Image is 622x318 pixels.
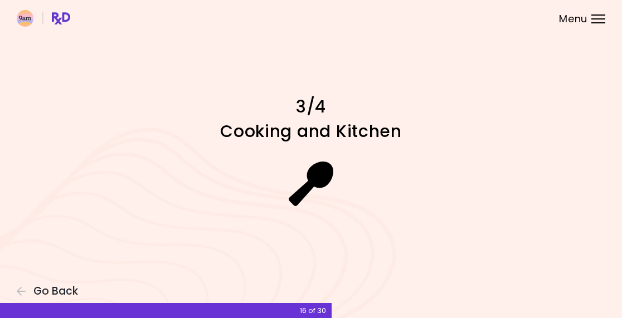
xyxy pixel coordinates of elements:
span: Menu [559,14,587,24]
img: RxDiet [17,10,70,27]
button: Go Back [17,285,84,297]
h1: 3/4 [145,96,477,118]
h1: Cooking and Kitchen [145,120,477,142]
span: Go Back [33,285,78,297]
